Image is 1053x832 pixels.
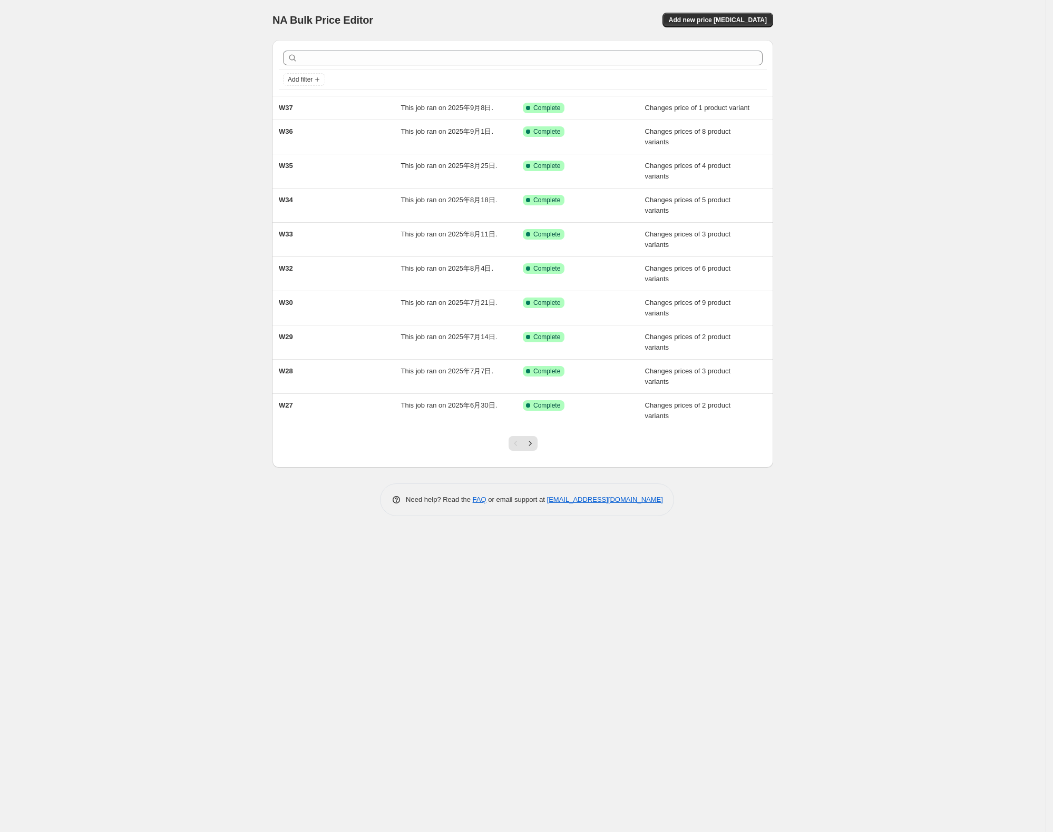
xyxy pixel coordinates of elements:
span: This job ran on 2025年7月7日. [401,367,494,375]
span: Changes prices of 4 product variants [645,162,731,180]
span: This job ran on 2025年8月11日. [401,230,498,238]
span: This job ran on 2025年7月21日. [401,299,498,306]
span: W29 [279,333,293,341]
span: Complete [533,104,560,112]
button: Add new price [MEDICAL_DATA] [662,13,773,27]
span: W35 [279,162,293,170]
span: Complete [533,367,560,375]
span: This job ran on 2025年8月18日. [401,196,498,204]
span: W34 [279,196,293,204]
span: Changes prices of 3 product variants [645,230,731,249]
span: Complete [533,162,560,170]
span: This job ran on 2025年8月4日. [401,264,494,272]
span: Add filter [288,75,313,84]
span: This job ran on 2025年9月8日. [401,104,494,112]
a: [EMAIL_ADDRESS][DOMAIN_NAME] [547,496,663,503]
span: This job ran on 2025年6月30日. [401,401,498,409]
span: W28 [279,367,293,375]
span: or email support at [486,496,547,503]
span: This job ran on 2025年9月1日. [401,127,494,135]
span: Changes prices of 3 product variants [645,367,731,385]
span: Complete [533,299,560,307]
span: NA Bulk Price Editor [272,14,373,26]
span: W33 [279,230,293,238]
span: Need help? Read the [406,496,473,503]
a: FAQ [473,496,486,503]
button: Add filter [283,73,325,86]
span: This job ran on 2025年7月14日. [401,333,498,341]
span: Complete [533,401,560,410]
nav: Pagination [509,436,538,451]
span: Complete [533,127,560,136]
span: W27 [279,401,293,409]
span: This job ran on 2025年8月25日. [401,162,498,170]
span: W36 [279,127,293,135]
span: W32 [279,264,293,272]
span: Add new price [MEDICAL_DATA] [669,16,767,24]
span: Changes prices of 2 product variants [645,401,731,420]
span: Changes prices of 6 product variants [645,264,731,283]
span: Changes prices of 9 product variants [645,299,731,317]
span: Complete [533,264,560,273]
span: Changes prices of 2 product variants [645,333,731,351]
span: Changes price of 1 product variant [645,104,750,112]
span: Changes prices of 8 product variants [645,127,731,146]
span: Complete [533,196,560,204]
button: Next [523,436,538,451]
span: W30 [279,299,293,306]
span: Complete [533,333,560,341]
span: Complete [533,230,560,239]
span: W37 [279,104,293,112]
span: Changes prices of 5 product variants [645,196,731,214]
